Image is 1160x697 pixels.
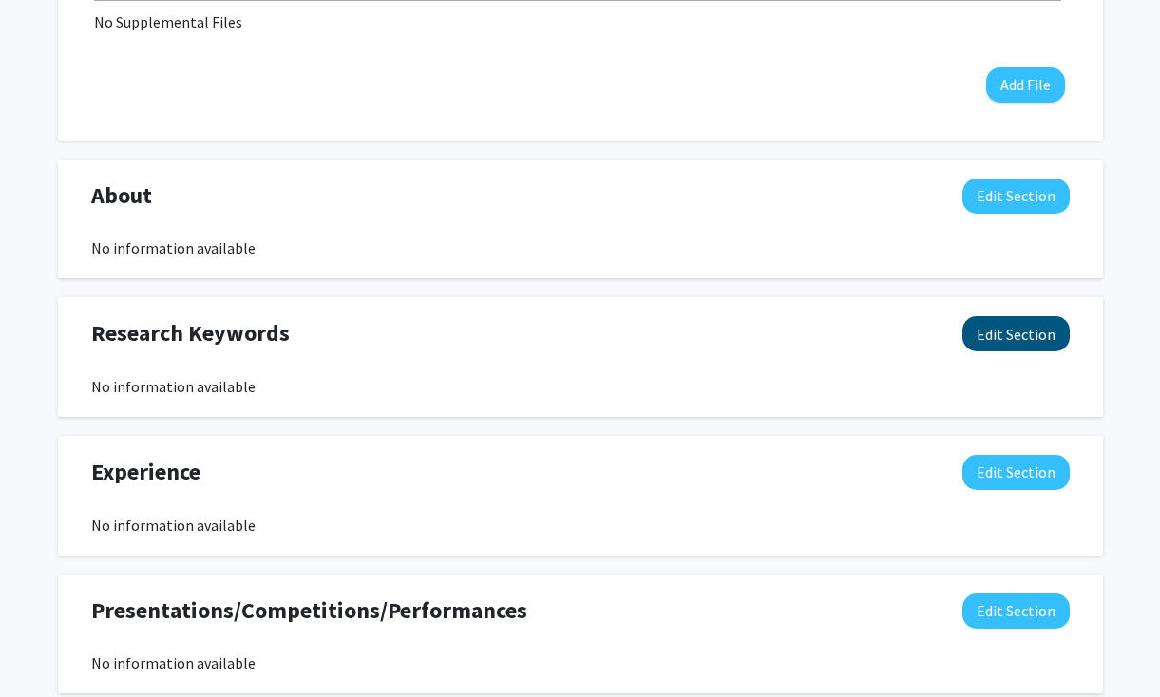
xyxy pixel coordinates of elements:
[91,236,1070,259] div: No information available
[91,316,290,350] span: Research Keywords
[962,316,1070,351] button: Edit Research Keywords
[91,179,152,213] span: About
[91,455,200,489] span: Experience
[962,455,1070,490] button: Edit Experience
[986,67,1065,103] button: Add File
[91,514,1070,537] div: No information available
[91,375,1070,398] div: No information available
[94,10,1067,33] div: No Supplemental Files
[91,651,1070,674] div: No information available
[14,612,81,683] iframe: Chat
[91,593,527,628] span: Presentations/Competitions/Performances
[962,593,1070,629] button: Edit Presentations/Competitions/Performances
[962,179,1070,214] button: Edit About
